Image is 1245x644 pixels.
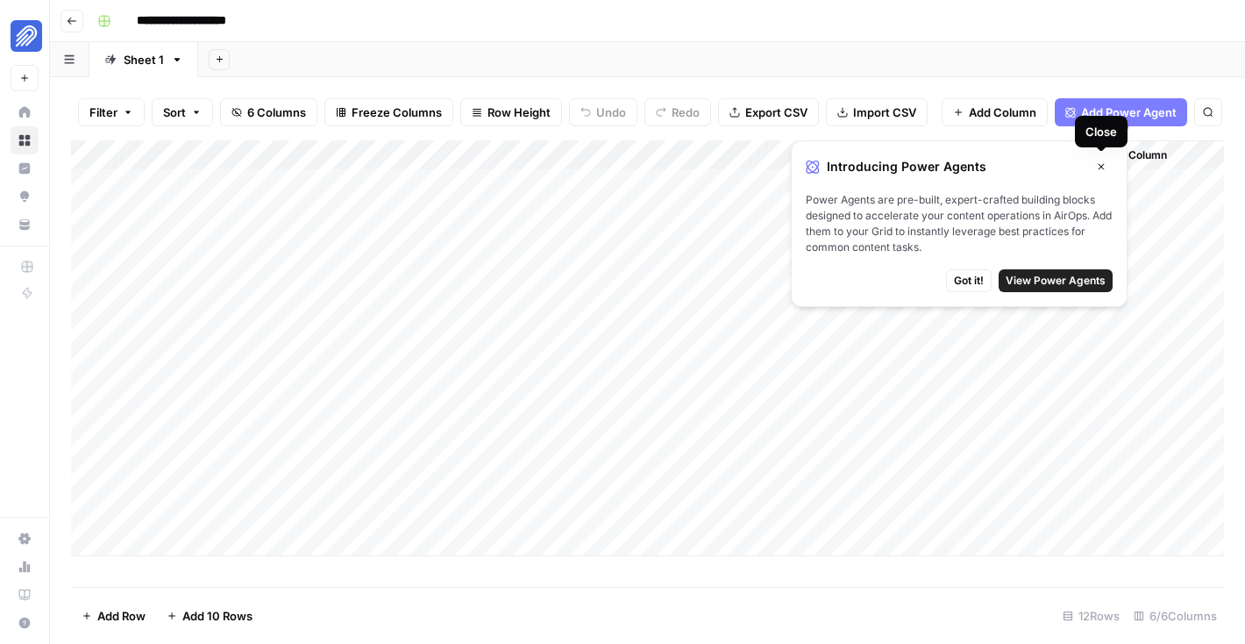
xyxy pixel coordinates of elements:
[11,98,39,126] a: Home
[942,98,1048,126] button: Add Column
[745,104,807,121] span: Export CSV
[946,269,992,292] button: Got it!
[954,273,984,289] span: Got it!
[220,98,317,126] button: 6 Columns
[89,42,198,77] a: Sheet 1
[1056,602,1127,630] div: 12 Rows
[182,607,253,625] span: Add 10 Rows
[11,154,39,182] a: Insights
[569,98,637,126] button: Undo
[718,98,819,126] button: Export CSV
[11,211,39,239] a: Your Data
[644,98,711,126] button: Redo
[487,104,551,121] span: Row Height
[1081,104,1177,121] span: Add Power Agent
[1006,273,1106,289] span: View Power Agents
[999,269,1113,292] button: View Power Agents
[596,104,626,121] span: Undo
[672,104,700,121] span: Redo
[152,98,213,126] button: Sort
[1106,147,1167,163] span: Add Column
[806,155,1113,178] div: Introducing Power Agents
[352,104,442,121] span: Freeze Columns
[1085,123,1117,140] div: Close
[11,126,39,154] a: Browse
[969,104,1036,121] span: Add Column
[11,581,39,609] a: Learning Hub
[1127,602,1224,630] div: 6/6 Columns
[1055,98,1187,126] button: Add Power Agent
[11,553,39,581] a: Usage
[11,182,39,211] a: Opportunities
[11,14,39,58] button: Workspace: Nylas
[97,607,146,625] span: Add Row
[11,525,39,553] a: Settings
[71,602,156,630] button: Add Row
[78,98,145,126] button: Filter
[460,98,562,126] button: Row Height
[247,104,306,121] span: 6 Columns
[156,602,263,630] button: Add 10 Rows
[124,51,164,68] div: Sheet 1
[163,104,186,121] span: Sort
[11,20,42,52] img: Nylas Logo
[1083,144,1174,167] button: Add Column
[11,609,39,637] button: Help + Support
[853,104,916,121] span: Import CSV
[89,104,117,121] span: Filter
[806,192,1113,255] span: Power Agents are pre-built, expert-crafted building blocks designed to accelerate your content op...
[324,98,453,126] button: Freeze Columns
[826,98,928,126] button: Import CSV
